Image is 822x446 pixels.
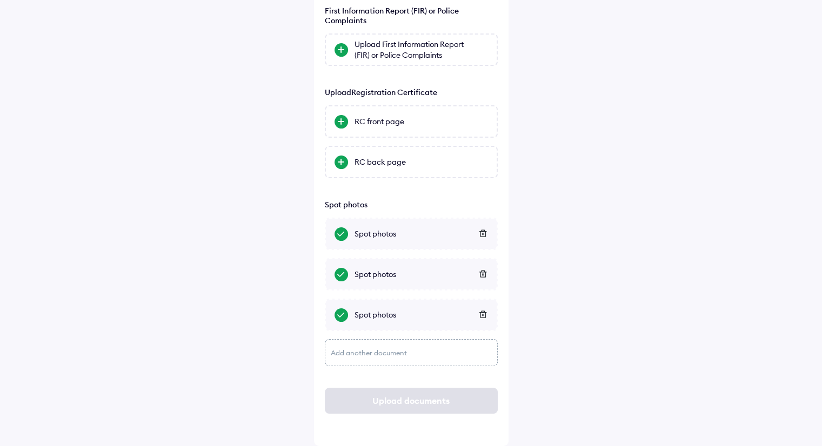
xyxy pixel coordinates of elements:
[325,200,498,210] div: Spot photos
[355,157,488,167] div: RC back page
[325,339,498,366] div: Add another document
[325,6,498,25] div: First Information Report (FIR) or Police Complaints
[355,39,488,60] div: Upload First Information Report (FIR) or Police Complaints
[355,116,488,127] div: RC front page
[325,87,498,97] p: Upload Registration Certificate
[355,269,488,280] div: Spot photos
[355,309,488,320] div: Spot photos
[355,228,488,239] div: Spot photos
